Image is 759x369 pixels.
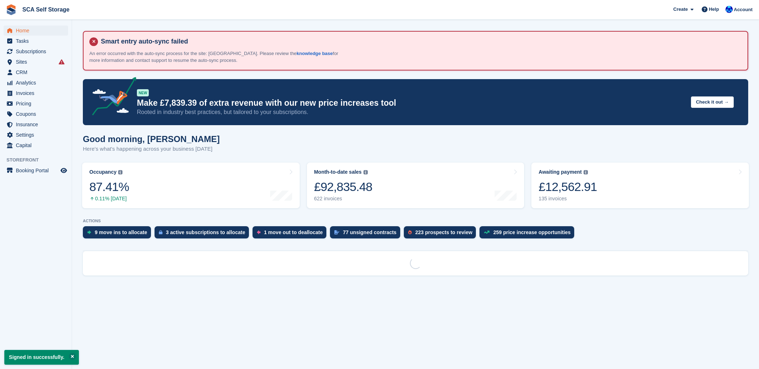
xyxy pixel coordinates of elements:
[330,226,404,242] a: 77 unsigned contracts
[725,6,733,13] img: Kelly Neesham
[314,169,362,175] div: Month-to-date sales
[314,179,372,194] div: £92,835.48
[16,140,59,150] span: Capital
[415,229,473,235] div: 223 prospects to review
[137,98,685,108] p: Make £7,839.39 of extra revenue with our new price increases tool
[4,88,68,98] a: menu
[4,165,68,176] a: menu
[4,119,68,129] a: menu
[59,166,68,175] a: Preview store
[4,57,68,67] a: menu
[334,230,339,234] img: contract_signature_icon-13c848040528278c33f63329250d36e43548de30e8caae1d1a13099fd9432cc5.svg
[118,170,122,174] img: icon-info-grey-7440780725fd019a000dd9b08b2336e03edf1995a4989e88bcd33f0948082b44.svg
[16,165,59,176] span: Booking Portal
[296,51,332,56] a: knowledge base
[159,230,162,234] img: active_subscription_to_allocate_icon-d502201f5373d7db506a760aba3b589e785aa758c864c3986d89f69b8ff3...
[95,229,147,235] div: 9 move ins to allocate
[4,130,68,140] a: menu
[4,26,68,36] a: menu
[734,6,753,13] span: Account
[16,88,59,98] span: Invoices
[363,170,368,174] img: icon-info-grey-7440780725fd019a000dd9b08b2336e03edf1995a4989e88bcd33f0948082b44.svg
[89,169,116,175] div: Occupancy
[4,99,68,109] a: menu
[4,46,68,56] a: menu
[83,226,155,242] a: 9 move ins to allocate
[404,226,480,242] a: 223 prospects to review
[691,96,734,108] button: Check it out →
[16,57,59,67] span: Sites
[16,119,59,129] span: Insurance
[16,46,59,56] span: Subscriptions
[16,36,59,46] span: Tasks
[584,170,588,174] img: icon-info-grey-7440780725fd019a000dd9b08b2336e03edf1995a4989e88bcd33f0948082b44.svg
[4,67,68,77] a: menu
[408,230,412,234] img: prospect-51fa495bee0391a8d652442698ab0144808aea92771e9ea1ae160a38d050c398.svg
[4,78,68,88] a: menu
[83,219,748,223] p: ACTIONS
[539,179,597,194] div: £12,562.91
[6,156,72,164] span: Storefront
[87,230,91,234] img: move_ins_to_allocate_icon-fdf77a2bb77ea45bf5b3d319d69a93e2d87916cf1d5bf7949dd705db3b84f3ca.svg
[709,6,719,13] span: Help
[89,179,129,194] div: 87.41%
[166,229,245,235] div: 3 active subscriptions to allocate
[16,109,59,119] span: Coupons
[673,6,688,13] span: Create
[89,196,129,202] div: 0.11% [DATE]
[493,229,571,235] div: 259 price increase opportunities
[4,109,68,119] a: menu
[98,37,742,46] h4: Smart entry auto-sync failed
[314,196,372,202] div: 622 invoices
[479,226,578,242] a: 259 price increase opportunities
[16,67,59,77] span: CRM
[253,226,330,242] a: 1 move out to deallocate
[4,350,79,365] p: Signed in successfully.
[539,169,582,175] div: Awaiting payment
[4,36,68,46] a: menu
[82,163,300,208] a: Occupancy 87.41% 0.11% [DATE]
[155,226,253,242] a: 3 active subscriptions to allocate
[16,26,59,36] span: Home
[86,77,137,118] img: price-adjustments-announcement-icon-8257ccfd72463d97f412b2fc003d46551f7dbcb40ab6d574587a9cd5c0d94...
[137,89,149,96] div: NEW
[539,196,597,202] div: 135 invoices
[137,108,685,116] p: Rooted in industry best practices, but tailored to your subscriptions.
[59,59,64,65] i: Smart entry sync failures have occurred
[307,163,524,208] a: Month-to-date sales £92,835.48 622 invoices
[257,230,260,234] img: move_outs_to_deallocate_icon-f764333ba52eb49d3ac5e1228854f67142a1ed5810a6f6cc68b1a99e826820c5.svg
[484,231,490,234] img: price_increase_opportunities-93ffe204e8149a01c8c9dc8f82e8f89637d9d84a8eef4429ea346261dce0b2c0.svg
[264,229,323,235] div: 1 move out to deallocate
[89,50,341,64] p: An error occurred with the auto-sync process for the site: [GEOGRAPHIC_DATA]. Please review the f...
[19,4,72,15] a: SCA Self Storage
[83,145,220,153] p: Here's what's happening across your business [DATE]
[343,229,397,235] div: 77 unsigned contracts
[16,99,59,109] span: Pricing
[83,134,220,144] h1: Good morning, [PERSON_NAME]
[16,130,59,140] span: Settings
[6,4,17,15] img: stora-icon-8386f47178a22dfd0bd8f6a31ec36ba5ce8667c1dd55bd0f319d3a0aa187defe.svg
[531,163,749,208] a: Awaiting payment £12,562.91 135 invoices
[16,78,59,88] span: Analytics
[4,140,68,150] a: menu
